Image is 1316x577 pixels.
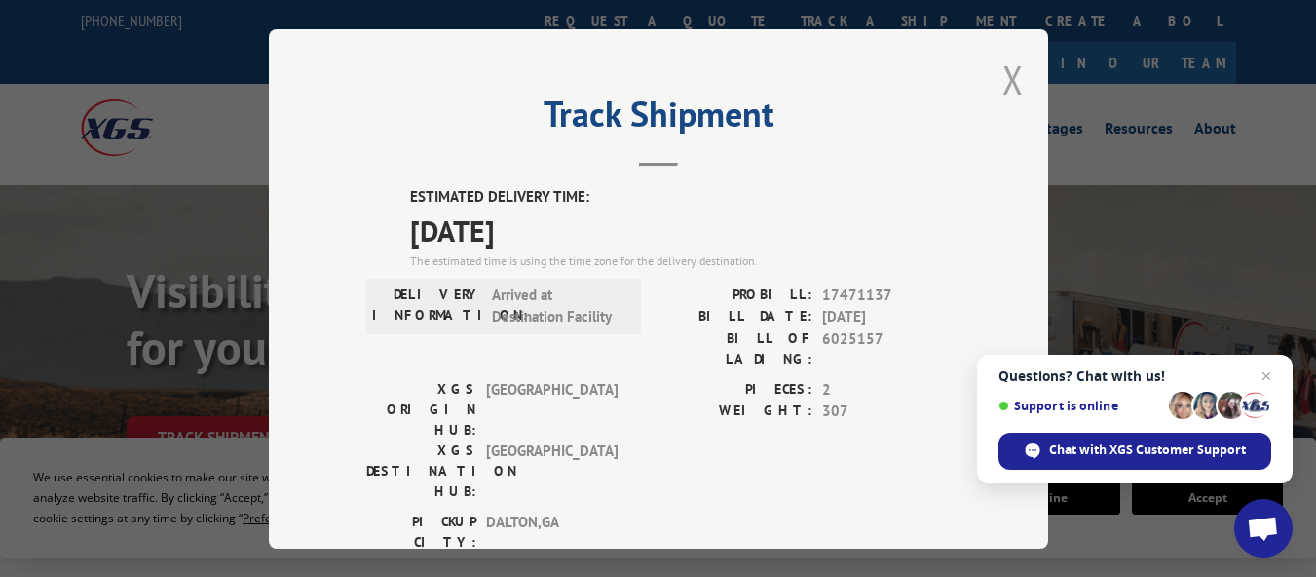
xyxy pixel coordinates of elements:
[998,433,1271,470] div: Chat with XGS Customer Support
[492,284,623,327] span: Arrived at Destination Facility
[372,284,482,327] label: DELIVERY INFORMATION:
[998,399,1162,413] span: Support is online
[998,368,1271,384] span: Questions? Chat with us!
[1002,54,1024,105] button: Close modal
[658,284,812,306] label: PROBILL:
[366,378,476,440] label: XGS ORIGIN HUB:
[822,284,951,306] span: 17471137
[1255,365,1278,388] span: Close chat
[658,306,812,328] label: BILL DATE:
[486,378,618,440] span: [GEOGRAPHIC_DATA]
[658,327,812,368] label: BILL OF LADING:
[410,208,951,251] span: [DATE]
[366,511,476,552] label: PICKUP CITY:
[1049,442,1246,459] span: Chat with XGS Customer Support
[486,511,618,552] span: DALTON , GA
[410,186,951,209] label: ESTIMATED DELIVERY TIME:
[486,440,618,501] span: [GEOGRAPHIC_DATA]
[366,100,951,137] h2: Track Shipment
[410,251,951,269] div: The estimated time is using the time zone for the delivery destination.
[658,378,812,401] label: PIECES:
[822,378,951,401] span: 2
[822,401,951,423] span: 307
[822,306,951,328] span: [DATE]
[366,440,476,501] label: XGS DESTINATION HUB:
[1234,499,1293,558] div: Open chat
[658,401,812,423] label: WEIGHT:
[822,327,951,368] span: 6025157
